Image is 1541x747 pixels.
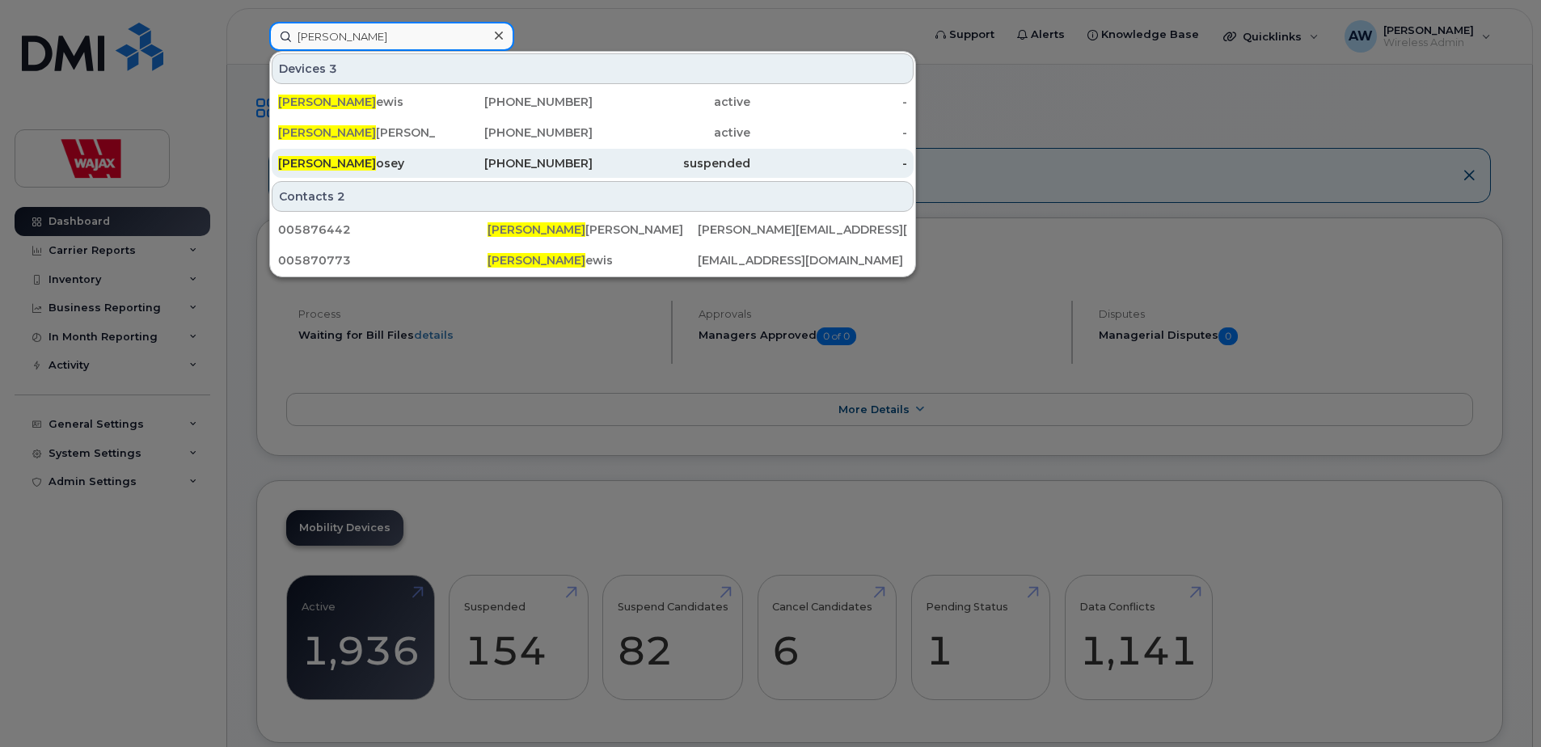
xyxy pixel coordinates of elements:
[278,124,436,141] div: [PERSON_NAME]
[278,156,376,171] span: [PERSON_NAME]
[593,94,750,110] div: active
[750,94,908,110] div: -
[272,149,914,178] a: [PERSON_NAME]osey[PHONE_NUMBER]suspended-
[272,246,914,275] a: 005870773[PERSON_NAME]ewis[EMAIL_ADDRESS][DOMAIN_NAME]
[488,222,697,238] div: [PERSON_NAME]
[278,252,488,268] div: 005870773
[593,155,750,171] div: suspended
[337,188,345,205] span: 2
[278,95,376,109] span: [PERSON_NAME]
[698,252,907,268] div: [EMAIL_ADDRESS][DOMAIN_NAME]
[488,252,697,268] div: ewis
[488,222,585,237] span: [PERSON_NAME]
[272,118,914,147] a: [PERSON_NAME][PERSON_NAME][PHONE_NUMBER]active-
[329,61,337,77] span: 3
[278,222,488,238] div: 005876442
[750,155,908,171] div: -
[593,124,750,141] div: active
[272,53,914,84] div: Devices
[272,87,914,116] a: [PERSON_NAME]ewis[PHONE_NUMBER]active-
[278,94,436,110] div: ewis
[278,125,376,140] span: [PERSON_NAME]
[488,253,585,268] span: [PERSON_NAME]
[436,94,593,110] div: [PHONE_NUMBER]
[278,155,436,171] div: osey
[272,181,914,212] div: Contacts
[698,222,907,238] div: [PERSON_NAME][EMAIL_ADDRESS][DOMAIN_NAME]
[750,124,908,141] div: -
[436,155,593,171] div: [PHONE_NUMBER]
[436,124,593,141] div: [PHONE_NUMBER]
[272,215,914,244] a: 005876442[PERSON_NAME][PERSON_NAME][PERSON_NAME][EMAIL_ADDRESS][DOMAIN_NAME]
